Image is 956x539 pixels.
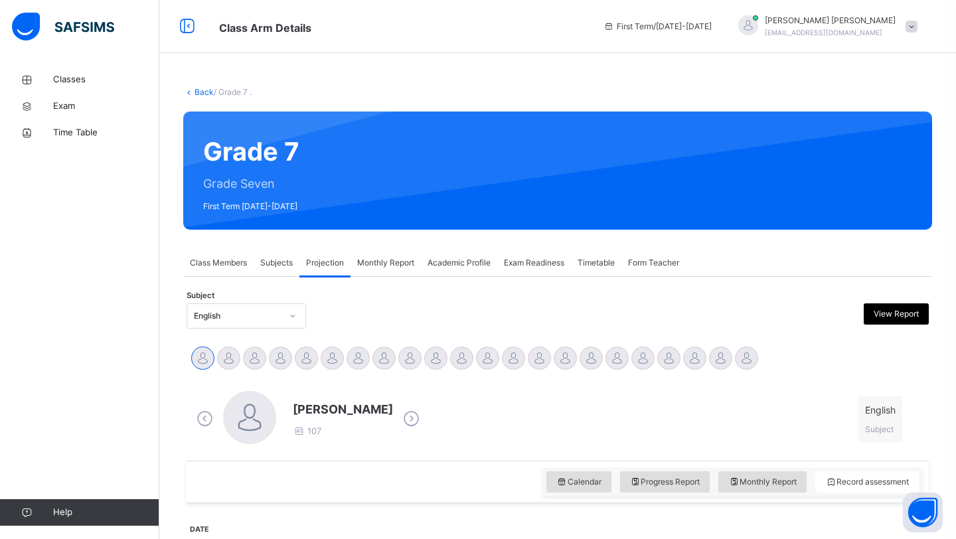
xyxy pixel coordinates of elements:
[306,257,344,269] span: Projection
[357,257,414,269] span: Monthly Report
[219,21,311,35] span: Class Arm Details
[190,524,209,535] label: Date
[504,257,564,269] span: Exam Readiness
[214,87,252,97] span: / Grade 7 .
[765,29,882,37] span: [EMAIL_ADDRESS][DOMAIN_NAME]
[630,476,700,488] span: Progress Report
[728,476,797,488] span: Monthly Report
[874,308,919,320] span: View Report
[187,290,214,301] span: Subject
[190,257,247,269] span: Class Members
[725,15,924,38] div: SaimahKhokhar
[865,403,896,417] span: English
[556,476,601,488] span: Calendar
[765,15,896,27] span: [PERSON_NAME] [PERSON_NAME]
[194,310,281,322] div: English
[53,73,159,86] span: Classes
[903,493,943,532] button: Open asap
[293,400,393,418] span: [PERSON_NAME]
[293,425,321,436] span: 107
[603,21,712,33] span: session/term information
[578,257,615,269] span: Timetable
[53,100,159,113] span: Exam
[53,506,159,519] span: Help
[53,126,159,139] span: Time Table
[428,257,491,269] span: Academic Profile
[260,257,293,269] span: Subjects
[865,424,894,434] span: Subject
[628,257,679,269] span: Form Teacher
[195,87,214,97] a: Back
[12,13,114,40] img: safsims
[825,476,909,488] span: Record assessment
